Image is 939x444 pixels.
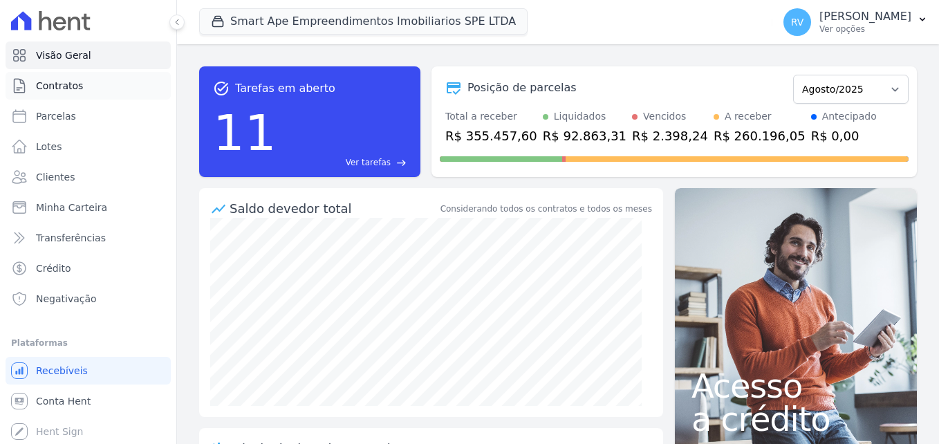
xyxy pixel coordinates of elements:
[6,285,171,313] a: Negativação
[213,80,230,97] span: task_alt
[467,80,577,96] div: Posição de parcelas
[6,41,171,69] a: Visão Geral
[691,403,900,436] span: a crédito
[822,109,877,124] div: Antecipado
[6,224,171,252] a: Transferências
[36,48,91,62] span: Visão Geral
[632,127,708,145] div: R$ 2.398,24
[6,194,171,221] a: Minha Carteira
[36,79,83,93] span: Contratos
[36,201,107,214] span: Minha Carteira
[11,335,165,351] div: Plataformas
[346,156,391,169] span: Ver tarefas
[36,261,71,275] span: Crédito
[819,24,911,35] p: Ver opções
[230,199,438,218] div: Saldo devedor total
[36,109,76,123] span: Parcelas
[6,357,171,385] a: Recebíveis
[213,97,277,169] div: 11
[199,8,528,35] button: Smart Ape Empreendimentos Imobiliarios SPE LTDA
[6,163,171,191] a: Clientes
[36,292,97,306] span: Negativação
[282,156,407,169] a: Ver tarefas east
[554,109,606,124] div: Liquidados
[6,255,171,282] a: Crédito
[36,394,91,408] span: Conta Hent
[643,109,686,124] div: Vencidos
[819,10,911,24] p: [PERSON_NAME]
[772,3,939,41] button: RV [PERSON_NAME] Ver opções
[235,80,335,97] span: Tarefas em aberto
[791,17,804,27] span: RV
[714,127,806,145] div: R$ 260.196,05
[6,387,171,415] a: Conta Hent
[36,364,88,378] span: Recebíveis
[6,72,171,100] a: Contratos
[691,369,900,403] span: Acesso
[445,127,537,145] div: R$ 355.457,60
[36,140,62,154] span: Lotes
[440,203,652,215] div: Considerando todos os contratos e todos os meses
[36,231,106,245] span: Transferências
[396,158,407,168] span: east
[6,133,171,160] a: Lotes
[36,170,75,184] span: Clientes
[543,127,626,145] div: R$ 92.863,31
[811,127,877,145] div: R$ 0,00
[445,109,537,124] div: Total a receber
[6,102,171,130] a: Parcelas
[725,109,772,124] div: A receber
